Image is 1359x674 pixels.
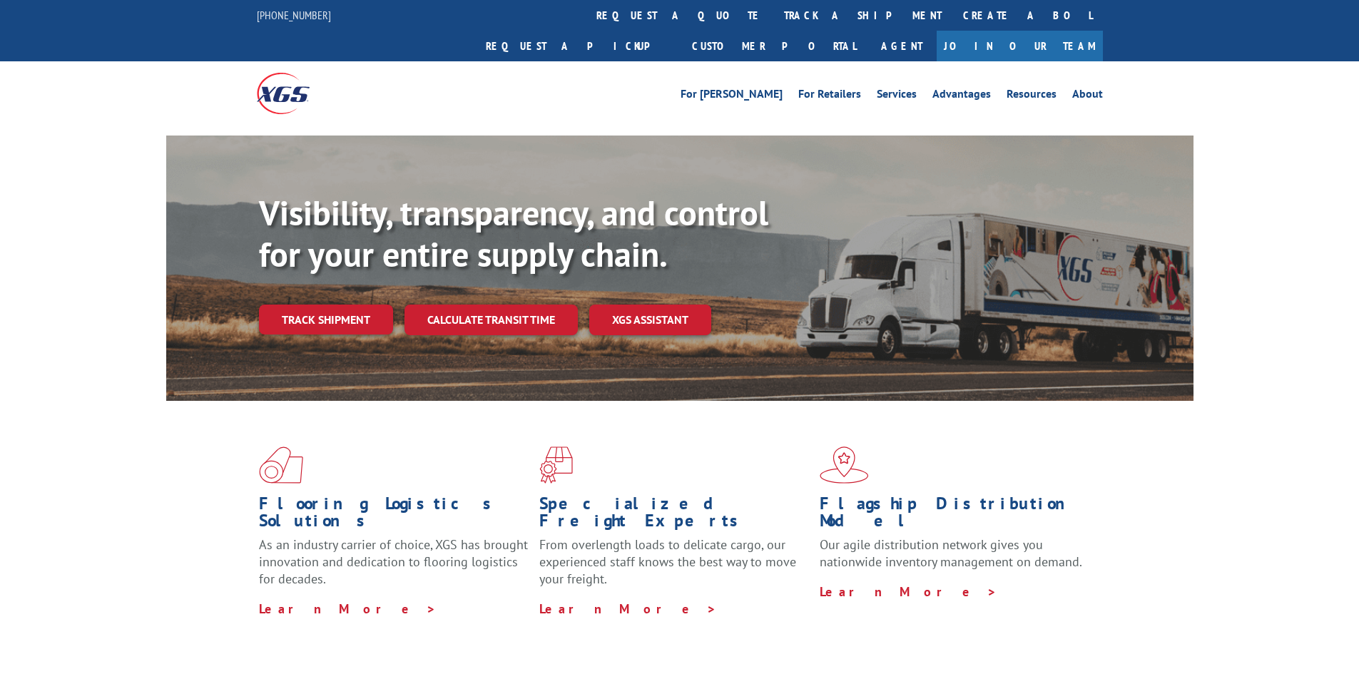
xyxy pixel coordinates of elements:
h1: Flooring Logistics Solutions [259,495,529,536]
a: [PHONE_NUMBER] [257,8,331,22]
a: For Retailers [798,88,861,104]
a: Learn More > [539,601,717,617]
a: Track shipment [259,305,393,335]
a: About [1072,88,1103,104]
a: Services [877,88,917,104]
p: From overlength loads to delicate cargo, our experienced staff knows the best way to move your fr... [539,536,809,600]
a: Learn More > [820,583,997,600]
span: Our agile distribution network gives you nationwide inventory management on demand. [820,536,1082,570]
img: xgs-icon-flagship-distribution-model-red [820,446,869,484]
h1: Flagship Distribution Model [820,495,1089,536]
b: Visibility, transparency, and control for your entire supply chain. [259,190,768,276]
a: Learn More > [259,601,437,617]
a: Advantages [932,88,991,104]
a: Join Our Team [937,31,1103,61]
span: As an industry carrier of choice, XGS has brought innovation and dedication to flooring logistics... [259,536,528,587]
h1: Specialized Freight Experts [539,495,809,536]
a: Request a pickup [475,31,681,61]
a: Calculate transit time [404,305,578,335]
a: For [PERSON_NAME] [681,88,783,104]
a: Customer Portal [681,31,867,61]
a: Agent [867,31,937,61]
img: xgs-icon-total-supply-chain-intelligence-red [259,446,303,484]
a: XGS ASSISTANT [589,305,711,335]
img: xgs-icon-focused-on-flooring-red [539,446,573,484]
a: Resources [1007,88,1057,104]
